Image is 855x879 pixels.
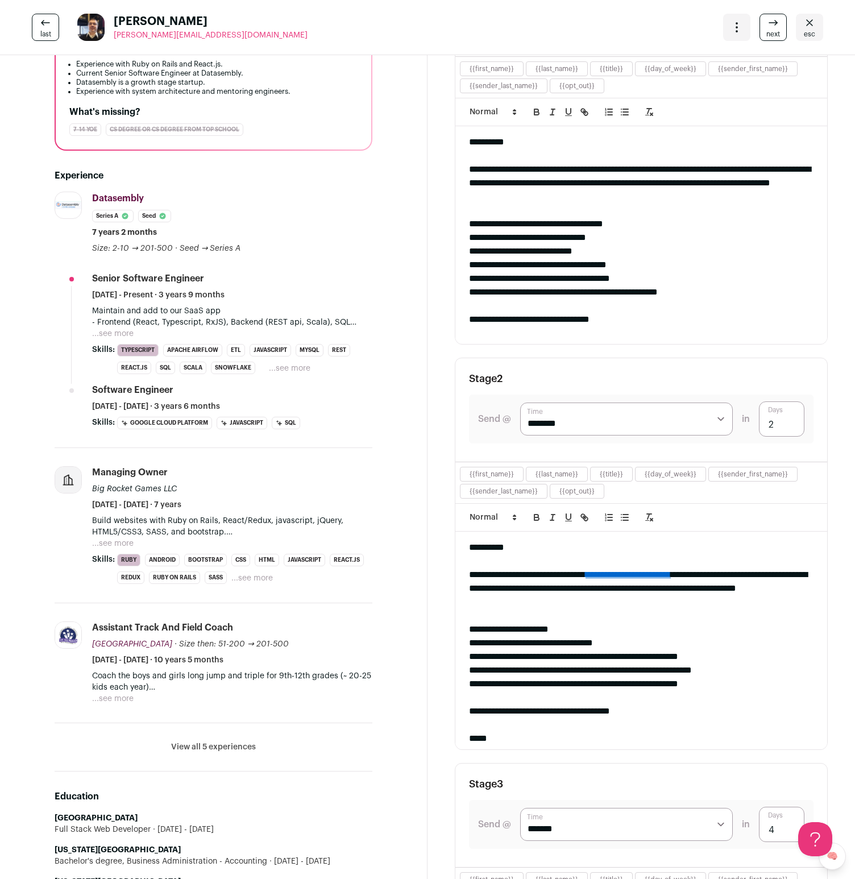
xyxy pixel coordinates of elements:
[600,470,623,479] button: {{title}}
[798,822,832,856] iframe: Help Scout Beacon - Open
[759,807,804,842] input: Days
[55,622,81,648] img: 50d81b38714cb36e2550ce65fd65671c4977dde62a4ff6f6eb442df2e270d435.jpg
[328,344,350,356] li: REST
[645,64,696,73] button: {{day_of_week}}
[267,856,330,867] span: [DATE] - [DATE]
[250,344,291,356] li: JavaScript
[69,123,101,136] div: 7-14 YOE
[69,105,358,119] h2: What's missing?
[175,243,177,254] span: ·
[470,64,514,73] button: {{first_name}}
[600,64,623,73] button: {{title}}
[478,412,511,426] label: Send @
[76,87,358,96] li: Experience with system architecture and mentoring engineers.
[723,14,750,41] button: Open dropdown
[92,693,134,704] button: ...see more
[184,554,227,566] li: Bootstrap
[77,14,105,41] img: 2d6703eaadac15d1865817e8a0adb00386f61233f67d785f4a527e63d694fc0b
[145,554,180,566] li: Android
[470,470,514,479] button: {{first_name}}
[536,64,578,73] button: {{last_name}}
[470,487,538,496] button: {{sender_last_name}}
[151,824,214,835] span: [DATE] - [DATE]
[217,417,267,429] li: JavaScript
[156,362,175,374] li: SQL
[55,846,181,854] strong: [US_STATE][GEOGRAPHIC_DATA]
[92,328,134,339] button: ...see more
[92,401,220,412] span: [DATE] - [DATE] · 3 years 6 months
[180,362,206,374] li: Scala
[231,573,273,584] button: ...see more
[227,344,245,356] li: ETL
[92,244,173,252] span: Size: 2-10 → 201-500
[114,30,308,41] a: [PERSON_NAME][EMAIL_ADDRESS][DOMAIN_NAME]
[171,741,256,753] button: View all 5 experiences
[117,344,159,356] li: TypeScript
[55,201,81,209] img: cb6c9437827d641e7a3a0dcc1bffa26279b5a264fcc5c0b0e81a1ccab4a4abb9.jpg
[163,344,222,356] li: Apache Airflow
[32,14,59,41] a: last
[175,640,289,648] span: · Size then: 51-200 → 201-500
[92,417,115,428] span: Skills:
[92,621,233,634] div: Assistant Track And Field Coach
[40,30,51,39] span: last
[92,466,168,479] div: Managing Owner
[330,554,364,566] li: React.js
[92,538,134,549] button: ...see more
[796,14,823,41] a: Close
[497,779,503,789] span: 3
[55,814,138,822] strong: [GEOGRAPHIC_DATA]
[92,384,173,396] div: Software Engineer
[106,123,243,136] div: CS degree or CS degree from top school
[92,485,177,493] span: Big Rocket Games LLC
[205,571,227,584] li: Sass
[55,824,372,835] div: Full Stack Web Developer
[92,499,181,511] span: [DATE] - [DATE] · 7 years
[76,60,358,69] li: Experience with Ruby on Rails and React.js.
[117,417,212,429] li: Google Cloud Platform
[114,14,308,30] span: [PERSON_NAME]
[718,64,788,73] button: {{sender_first_name}}
[469,372,503,385] h3: Stage
[92,670,372,693] p: Coach the boys and girls long jump and triple for 9th-12th grades (~ 20-25 kids each year) Multip...
[92,194,144,203] span: Datasembly
[55,790,372,803] h2: Education
[117,554,140,566] li: Ruby
[819,843,846,870] a: 🧠
[92,227,157,238] span: 7 years 2 months
[92,554,115,565] span: Skills:
[742,818,750,831] span: in
[470,81,538,90] button: {{sender_last_name}}
[55,856,372,867] div: Bachelor's degree, Business Administration - Accounting
[284,554,325,566] li: JavaScript
[92,344,115,355] span: Skills:
[766,30,780,39] span: next
[759,401,804,437] input: Days
[255,554,279,566] li: HTML
[55,169,372,183] h2: Experience
[117,571,144,584] li: Redux
[718,470,788,479] button: {{sender_first_name}}
[114,31,308,39] span: [PERSON_NAME][EMAIL_ADDRESS][DOMAIN_NAME]
[149,571,200,584] li: Ruby on Rails
[536,470,578,479] button: {{last_name}}
[211,362,255,374] li: Snowflake
[804,30,815,39] span: esc
[231,554,250,566] li: CSS
[92,305,372,328] p: Maintain and add to our SaaS app - Frontend (React, Typescript, RxJS), Backend (REST api, Scala),...
[296,344,323,356] li: MySQL
[180,244,241,252] span: Seed → Series A
[559,487,595,496] button: {{opt_out}}
[92,210,134,222] li: Series A
[92,654,223,666] span: [DATE] - [DATE] · 10 years 5 months
[272,417,300,429] li: SQL
[92,640,172,648] span: [GEOGRAPHIC_DATA]
[269,363,310,374] button: ...see more
[55,467,81,493] img: company-logo-placeholder-414d4e2ec0e2ddebbe968bf319fdfe5acfe0c9b87f798d344e800bc9a89632a0.png
[117,362,151,374] li: React.js
[742,412,750,426] span: in
[92,515,372,538] p: Build websites with Ruby on Rails, React/Redux, javascript, jQuery, HTML5/CSS3, SASS, and bootstr...
[76,69,358,78] li: Current Senior Software Engineer at Datasembly.
[559,81,595,90] button: {{opt_out}}
[478,818,511,831] label: Send @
